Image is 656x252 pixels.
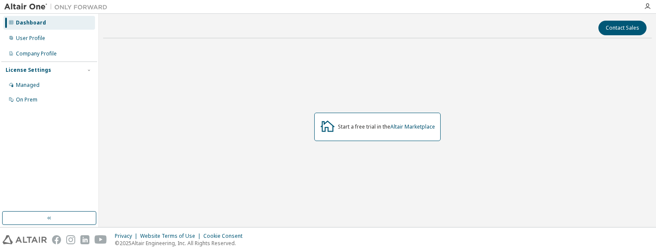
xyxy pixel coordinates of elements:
div: Privacy [115,233,140,240]
p: © 2025 Altair Engineering, Inc. All Rights Reserved. [115,240,248,247]
div: Managed [16,82,40,89]
img: youtube.svg [95,235,107,244]
div: On Prem [16,96,37,103]
div: Cookie Consent [203,233,248,240]
div: User Profile [16,35,45,42]
div: License Settings [6,67,51,74]
button: Contact Sales [598,21,647,35]
a: Altair Marketplace [390,123,435,130]
img: facebook.svg [52,235,61,244]
img: altair_logo.svg [3,235,47,244]
div: Website Terms of Use [140,233,203,240]
img: linkedin.svg [80,235,89,244]
img: instagram.svg [66,235,75,244]
div: Start a free trial in the [338,123,435,130]
div: Dashboard [16,19,46,26]
div: Company Profile [16,50,57,57]
img: Altair One [4,3,112,11]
